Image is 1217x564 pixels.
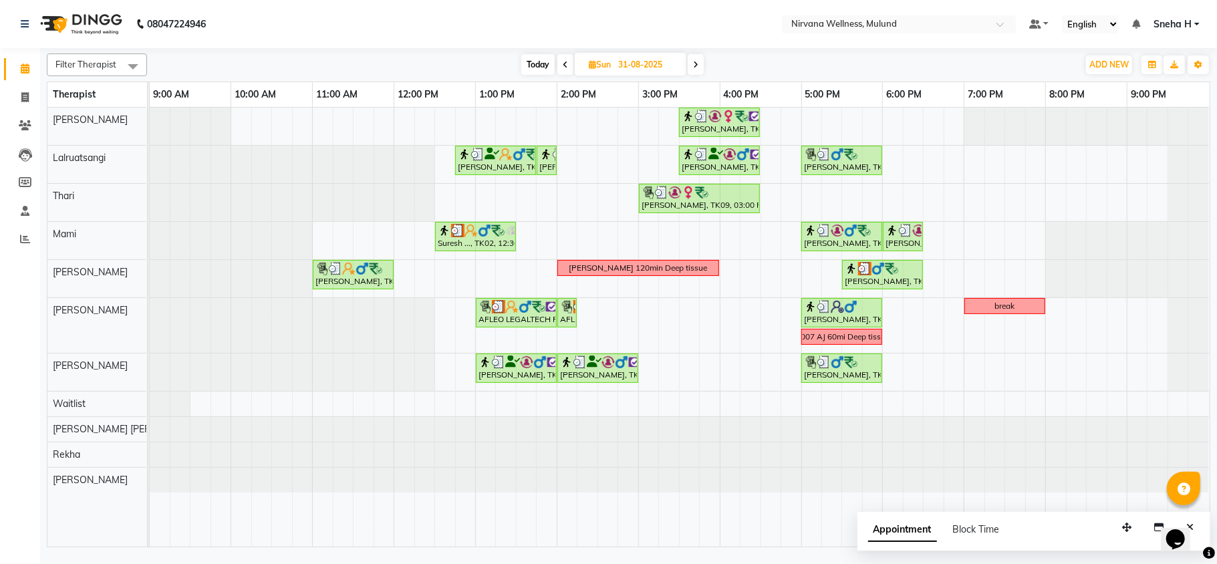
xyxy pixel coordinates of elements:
a: 7:00 PM [964,85,1006,104]
a: 9:00 AM [150,85,192,104]
iframe: chat widget [1161,511,1204,551]
a: 10:00 AM [231,85,279,104]
div: [PERSON_NAME], TK11, 01:45 PM-02:00 PM, Dry Foot Complimentary [538,148,555,173]
span: [PERSON_NAME] [53,266,128,278]
div: [PERSON_NAME] 120min Deep tissue [569,262,708,274]
b: 08047224946 [147,5,206,43]
div: [PERSON_NAME], TK14, 05:00 PM-06:00 PM, Swedish Wintergreen Oil 60 Min [803,148,881,173]
div: AFLEO LEGALTECH PRIVATE LIMIT ED [PERSON_NAME], TK05, 01:00 PM-02:00 PM, Massage 60 Min [477,300,555,325]
div: [PERSON_NAME], TK14, 05:00 PM-06:00 PM, Swedish Wintergreen Oil 60 Min [803,356,881,381]
a: 12:00 PM [394,85,442,104]
a: 4:00 PM [720,85,763,104]
span: Block Time [953,523,1000,535]
span: [PERSON_NAME] [53,304,128,316]
span: Mami [53,228,76,240]
div: 9773748007 AJ 60mi Deep tissue 1800/- [769,331,916,343]
div: [PERSON_NAME], TK01, 03:30 PM-04:30 PM, Lightening Facial 60 Min [680,110,759,135]
div: [PERSON_NAME], TK12, 01:00 PM-02:00 PM, Massage 60 Min [477,356,555,381]
div: AFLEO LEGALTECH PRIVATE LIMIT ED [PERSON_NAME], TK05, 02:00 PM-02:10 PM, 10 mins complimentary Se... [559,300,575,325]
a: 6:00 PM [883,85,925,104]
div: [PERSON_NAME], TK08, 11:00 AM-12:00 PM, Dry Foot Complimentary [314,262,392,287]
div: [PERSON_NAME], TK09, 03:00 PM-04:30 PM, Athlete Recovery [640,186,759,211]
span: Lalruatsangi [53,152,106,164]
span: ADD NEW [1089,59,1129,69]
div: [PERSON_NAME], TK11, 12:45 PM-01:45 PM, Massage 60 Min [456,148,535,173]
a: 9:00 PM [1127,85,1170,104]
span: Thari [53,190,74,202]
div: [PERSON_NAME], TK12, 02:00 PM-03:00 PM, Massage 60 Min [559,356,637,381]
span: Therapist [53,88,96,100]
span: [PERSON_NAME] [53,474,128,486]
div: [PERSON_NAME], TK12, 03:30 PM-04:30 PM, Massage 60 Min [680,148,759,173]
a: 5:00 PM [802,85,844,104]
span: [PERSON_NAME] [PERSON_NAME] [53,423,205,435]
div: Suresh ..., TK02, 12:30 PM-01:30 PM, Deep Tissue 60 Min [436,224,515,249]
span: Rekha [53,448,80,460]
span: Filter Therapist [55,59,116,69]
span: Sneha H [1154,17,1192,31]
span: Today [521,54,555,75]
div: break [995,300,1015,312]
a: 8:00 PM [1046,85,1088,104]
span: Sun [585,59,614,69]
div: [PERSON_NAME], TK16, 05:30 PM-06:30 PM, Massage 60 Min [843,262,922,287]
a: 3:00 PM [639,85,681,104]
div: [PERSON_NAME], TK15, 05:00 PM-06:00 PM, Swedish Wintergreen Oil 60 Min [803,224,881,249]
span: [PERSON_NAME] [53,114,128,126]
span: [PERSON_NAME] [53,360,128,372]
div: [PERSON_NAME], TK17, 05:00 PM-06:00 PM, Deep Tissue 60 Min [803,300,881,325]
span: Appointment [868,518,937,542]
input: 2025-08-31 [614,55,681,75]
a: 1:00 PM [476,85,518,104]
a: 11:00 AM [313,85,361,104]
img: logo [34,5,126,43]
div: [PERSON_NAME], TK15, 06:00 PM-06:30 PM, Head Neck And Shoulder Massage 30 Min [884,224,922,249]
span: Waitlist [53,398,86,410]
button: ADD NEW [1086,55,1132,74]
a: 2:00 PM [557,85,599,104]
